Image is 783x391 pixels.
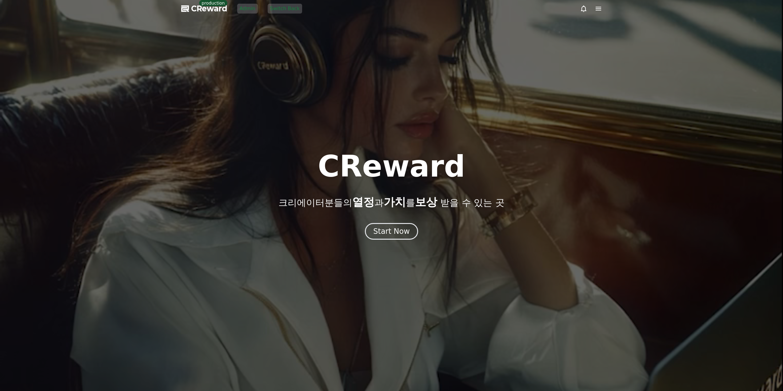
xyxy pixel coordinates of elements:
[365,229,418,235] a: Start Now
[384,196,406,208] span: 가치
[415,196,437,208] span: 보상
[352,196,374,208] span: 열정
[191,4,227,14] span: CReward
[237,4,258,14] a: Admin
[278,196,504,208] p: 크리에이터분들의 과 를 받을 수 있는 곳
[318,152,465,181] h1: CReward
[373,226,410,236] div: Start Now
[268,4,302,14] button: Switch Back
[365,223,418,240] button: Start Now
[181,4,227,14] a: CReward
